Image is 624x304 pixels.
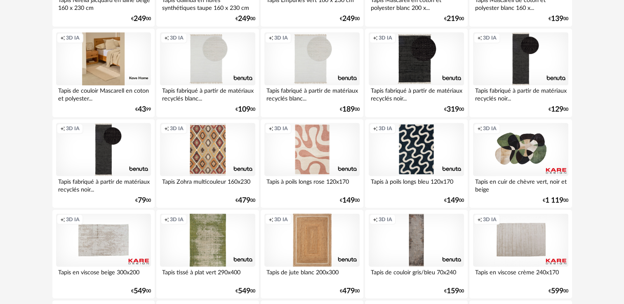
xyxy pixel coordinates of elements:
[134,16,146,22] span: 249
[160,267,255,283] div: Tapis tissé à plat vert 290x400
[156,210,259,299] a: Creation icon 3D IA Tapis tissé à plat vert 290x400 €54900
[379,125,392,132] span: 3D IA
[66,125,80,132] span: 3D IA
[469,28,572,117] a: Creation icon 3D IA Tapis fabriqué à partir de matériaux recyclés noir... €12900
[131,16,151,22] div: € 00
[56,176,151,192] div: Tapis fabriqué à partir de matériaux recyclés noir...
[447,288,459,294] span: 159
[340,107,360,112] div: € 00
[264,176,359,192] div: Tapis à poils longs rose 120x170
[365,210,467,299] a: Creation icon 3D IA Tapis de couloir gris/bleu 70x240 €15900
[261,28,363,117] a: Creation icon 3D IA Tapis fabriqué à partir de matériaux recyclés blanc... €18900
[235,288,255,294] div: € 00
[235,16,255,22] div: € 00
[473,85,568,102] div: Tapis fabriqué à partir de matériaux recyclés noir...
[369,176,464,192] div: Tapis à poils longs bleu 120x170
[444,288,464,294] div: € 00
[60,216,65,222] span: Creation icon
[483,35,497,41] span: 3D IA
[483,125,497,132] span: 3D IA
[342,288,355,294] span: 479
[551,16,563,22] span: 139
[483,216,497,222] span: 3D IA
[545,197,563,203] span: 1 119
[543,197,568,203] div: € 00
[342,197,355,203] span: 149
[66,216,80,222] span: 3D IA
[235,107,255,112] div: € 00
[261,119,363,208] a: Creation icon 3D IA Tapis à poils longs rose 120x170 €14900
[235,197,255,203] div: € 00
[52,119,155,208] a: Creation icon 3D IA Tapis fabriqué à partir de matériaux recyclés noir... €7900
[549,107,568,112] div: € 00
[134,288,146,294] span: 549
[164,125,169,132] span: Creation icon
[373,216,378,222] span: Creation icon
[469,210,572,299] a: Creation icon 3D IA Tapis en viscose crème 240x170 €59900
[473,176,568,192] div: Tapis en cuir de chèvre vert, noir et beige
[160,176,255,192] div: Tapis Zohra multicouleur 160x230
[156,119,259,208] a: Creation icon 3D IA Tapis Zohra multicouleur 160x230 €47900
[238,107,250,112] span: 109
[238,288,250,294] span: 549
[131,288,151,294] div: € 00
[340,16,360,22] div: € 00
[138,197,146,203] span: 79
[379,35,392,41] span: 3D IA
[477,35,482,41] span: Creation icon
[238,16,250,22] span: 249
[477,216,482,222] span: Creation icon
[549,16,568,22] div: € 00
[60,125,65,132] span: Creation icon
[342,16,355,22] span: 249
[549,288,568,294] div: € 00
[551,288,563,294] span: 599
[261,210,363,299] a: Creation icon 3D IA Tapis de jute blanc 200x300 €47900
[373,35,378,41] span: Creation icon
[444,197,464,203] div: € 00
[373,125,378,132] span: Creation icon
[365,28,467,117] a: Creation icon 3D IA Tapis fabriqué à partir de matériaux recyclés noir... €31900
[138,107,146,112] span: 43
[274,35,288,41] span: 3D IA
[264,85,359,102] div: Tapis fabriqué à partir de matériaux recyclés blanc...
[135,107,151,112] div: € 99
[170,35,184,41] span: 3D IA
[268,35,273,41] span: Creation icon
[156,28,259,117] a: Creation icon 3D IA Tapis fabriqué à partir de matériaux recyclés blanc... €10900
[170,216,184,222] span: 3D IA
[340,288,360,294] div: € 00
[447,16,459,22] span: 219
[164,216,169,222] span: Creation icon
[52,28,155,117] a: Creation icon 3D IA Tapis de couloir Mascarell en coton et polyester... €4399
[379,216,392,222] span: 3D IA
[473,267,568,283] div: Tapis en viscose crème 240x170
[135,197,151,203] div: € 00
[369,85,464,102] div: Tapis fabriqué à partir de matériaux recyclés noir...
[160,85,255,102] div: Tapis fabriqué à partir de matériaux recyclés blanc...
[447,107,459,112] span: 319
[444,107,464,112] div: € 00
[469,119,572,208] a: Creation icon 3D IA Tapis en cuir de chèvre vert, noir et beige €1 11900
[52,210,155,299] a: Creation icon 3D IA Tapis en viscose beige 300x200 €54900
[274,216,288,222] span: 3D IA
[369,267,464,283] div: Tapis de couloir gris/bleu 70x240
[268,125,273,132] span: Creation icon
[264,267,359,283] div: Tapis de jute blanc 200x300
[444,16,464,22] div: € 00
[365,119,467,208] a: Creation icon 3D IA Tapis à poils longs bleu 120x170 €14900
[66,35,80,41] span: 3D IA
[274,125,288,132] span: 3D IA
[268,216,273,222] span: Creation icon
[447,197,459,203] span: 149
[60,35,65,41] span: Creation icon
[56,85,151,102] div: Tapis de couloir Mascarell en coton et polyester...
[164,35,169,41] span: Creation icon
[551,107,563,112] span: 129
[342,107,355,112] span: 189
[238,197,250,203] span: 479
[170,125,184,132] span: 3D IA
[56,267,151,283] div: Tapis en viscose beige 300x200
[340,197,360,203] div: € 00
[477,125,482,132] span: Creation icon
